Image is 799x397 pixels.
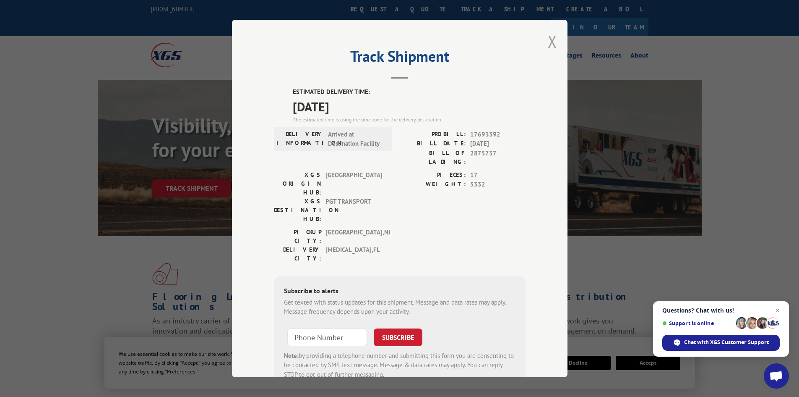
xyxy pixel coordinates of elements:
[276,130,324,149] label: DELIVERY INFORMATION:
[293,116,526,124] div: The estimated time is using the time zone for the delivery destination.
[470,130,526,139] span: 17693392
[325,228,382,245] span: [GEOGRAPHIC_DATA] , NJ
[470,180,526,189] span: 5332
[662,335,780,351] div: Chat with XGS Customer Support
[284,298,515,317] div: Get texted with status updates for this shipment. Message and data rates may apply. Message frequ...
[470,171,526,180] span: 17
[274,171,321,197] label: XGS ORIGIN HUB:
[274,245,321,263] label: DELIVERY CITY:
[287,329,367,346] input: Phone Number
[773,305,783,315] span: Close chat
[328,130,385,149] span: Arrived at Destination Facility
[325,171,382,197] span: [GEOGRAPHIC_DATA]
[684,339,769,346] span: Chat with XGS Customer Support
[293,97,526,116] span: [DATE]
[400,149,466,166] label: BILL OF LADING:
[400,139,466,149] label: BILL DATE:
[400,130,466,139] label: PROBILL:
[374,329,422,346] button: SUBSCRIBE
[662,307,780,314] span: Questions? Chat with us!
[274,197,321,223] label: XGS DESTINATION HUB:
[274,228,321,245] label: PICKUP CITY:
[284,286,515,298] div: Subscribe to alerts
[470,149,526,166] span: 2875737
[662,320,733,326] span: Support is online
[400,171,466,180] label: PIECES:
[764,363,789,389] div: Open chat
[400,180,466,189] label: WEIGHT:
[548,30,557,53] button: Close modal
[293,87,526,97] label: ESTIMATED DELIVERY TIME:
[284,352,299,360] strong: Note:
[284,351,515,380] div: by providing a telephone number and submitting this form you are consenting to be contacted by SM...
[325,197,382,223] span: PGT TRANSPORT
[274,50,526,66] h2: Track Shipment
[470,139,526,149] span: [DATE]
[325,245,382,263] span: [MEDICAL_DATA] , FL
